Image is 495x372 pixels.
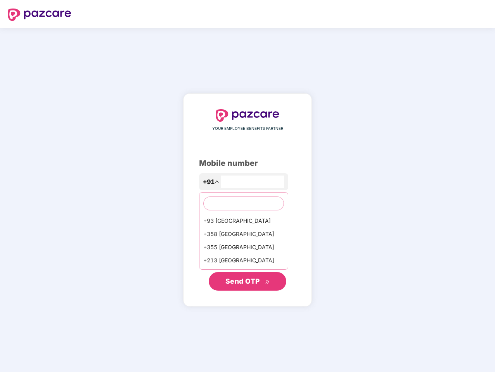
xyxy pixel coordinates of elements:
span: up [215,179,219,184]
div: +93 [GEOGRAPHIC_DATA] [199,214,288,227]
div: +213 [GEOGRAPHIC_DATA] [199,254,288,267]
span: double-right [265,279,270,284]
img: logo [8,9,71,21]
img: logo [216,109,279,122]
div: +355 [GEOGRAPHIC_DATA] [199,241,288,254]
button: Send OTPdouble-right [209,272,286,291]
div: +358 [GEOGRAPHIC_DATA] [199,227,288,241]
span: +91 [203,177,215,187]
div: Mobile number [199,157,296,169]
span: YOUR EMPLOYEE BENEFITS PARTNER [212,126,283,132]
div: +1684 AmericanSamoa [199,267,288,280]
span: Send OTP [225,277,260,285]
